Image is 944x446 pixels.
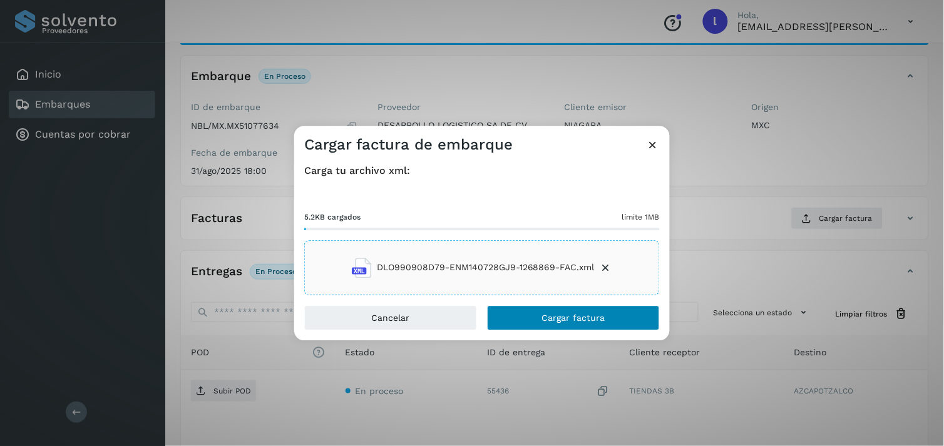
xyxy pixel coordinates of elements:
[542,313,605,322] span: Cargar factura
[487,305,660,330] button: Cargar factura
[304,136,513,154] h3: Cargar factura de embarque
[304,165,660,176] h4: Carga tu archivo xml:
[304,305,477,330] button: Cancelar
[377,261,595,275] span: DLO990908D79-ENM140728GJ9-1268869-FAC.xml
[372,313,410,322] span: Cancelar
[622,211,660,223] span: límite 1MB
[304,211,361,223] span: 5.2KB cargados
